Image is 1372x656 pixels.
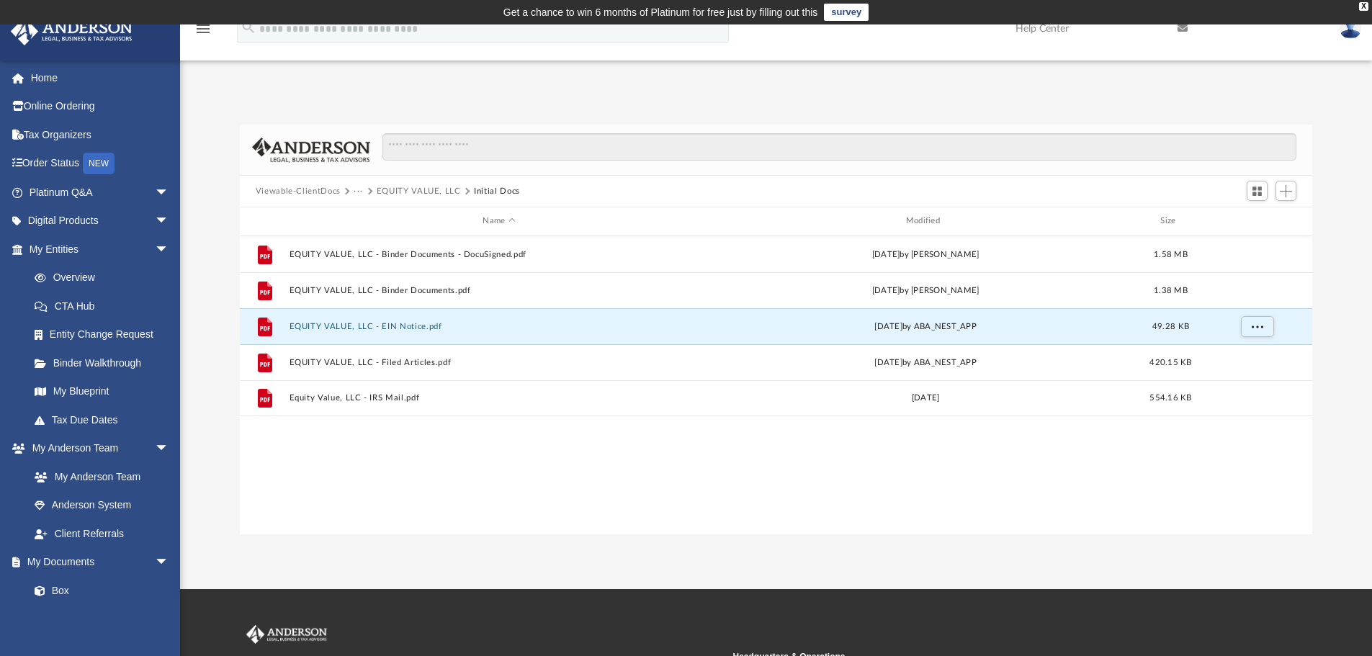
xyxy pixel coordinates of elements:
[1152,322,1189,330] span: 49.28 KB
[155,207,184,236] span: arrow_drop_down
[715,320,1135,333] div: [DATE] by ABA_NEST_APP
[10,207,191,235] a: Digital Productsarrow_drop_down
[382,133,1296,161] input: Search files and folders
[824,4,869,21] a: survey
[1240,315,1273,337] button: More options
[20,292,191,320] a: CTA Hub
[1206,215,1306,228] div: id
[194,20,212,37] i: menu
[83,153,115,174] div: NEW
[715,284,1135,297] div: [DATE] by [PERSON_NAME]
[6,17,137,45] img: Anderson Advisors Platinum Portal
[474,185,520,198] button: Initial Docs
[288,215,709,228] div: Name
[20,462,176,491] a: My Anderson Team
[10,120,191,149] a: Tax Organizers
[155,434,184,464] span: arrow_drop_down
[10,149,191,179] a: Order StatusNEW
[1340,18,1361,39] img: User Pic
[155,548,184,578] span: arrow_drop_down
[20,519,184,548] a: Client Referrals
[715,356,1135,369] div: [DATE] by ABA_NEST_APP
[10,235,191,264] a: My Entitiesarrow_drop_down
[20,349,191,377] a: Binder Walkthrough
[354,185,363,198] button: ···
[1154,286,1188,294] span: 1.38 MB
[20,320,191,349] a: Entity Change Request
[20,491,184,520] a: Anderson System
[289,322,709,331] button: EQUITY VALUE, LLC - EIN Notice.pdf
[10,548,184,577] a: My Documentsarrow_drop_down
[289,250,709,259] button: EQUITY VALUE, LLC - Binder Documents - DocuSigned.pdf
[155,178,184,207] span: arrow_drop_down
[10,434,184,463] a: My Anderson Teamarrow_drop_down
[155,235,184,264] span: arrow_drop_down
[1359,2,1368,11] div: close
[1149,394,1191,402] span: 554.16 KB
[503,4,818,21] div: Get a chance to win 6 months of Platinum for free just by filling out this
[1142,215,1199,228] div: Size
[241,19,256,35] i: search
[1275,181,1297,201] button: Add
[20,576,176,605] a: Box
[289,286,709,295] button: EQUITY VALUE, LLC - Binder Documents.pdf
[240,236,1313,534] div: grid
[1154,250,1188,258] span: 1.58 MB
[256,185,341,198] button: Viewable-ClientDocs
[715,248,1135,261] div: [DATE] by [PERSON_NAME]
[243,625,330,644] img: Anderson Advisors Platinum Portal
[289,358,709,367] button: EQUITY VALUE, LLC - Filed Articles.pdf
[20,605,184,634] a: Meeting Minutes
[20,264,191,292] a: Overview
[194,27,212,37] a: menu
[20,405,191,434] a: Tax Due Dates
[377,185,461,198] button: EQUITY VALUE, LLC
[289,393,709,403] button: Equity Value, LLC - IRS Mail.pdf
[20,377,184,406] a: My Blueprint
[246,215,282,228] div: id
[10,92,191,121] a: Online Ordering
[10,63,191,92] a: Home
[715,392,1135,405] div: [DATE]
[715,215,1136,228] div: Modified
[1247,181,1268,201] button: Switch to Grid View
[10,178,191,207] a: Platinum Q&Aarrow_drop_down
[1149,358,1191,366] span: 420.15 KB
